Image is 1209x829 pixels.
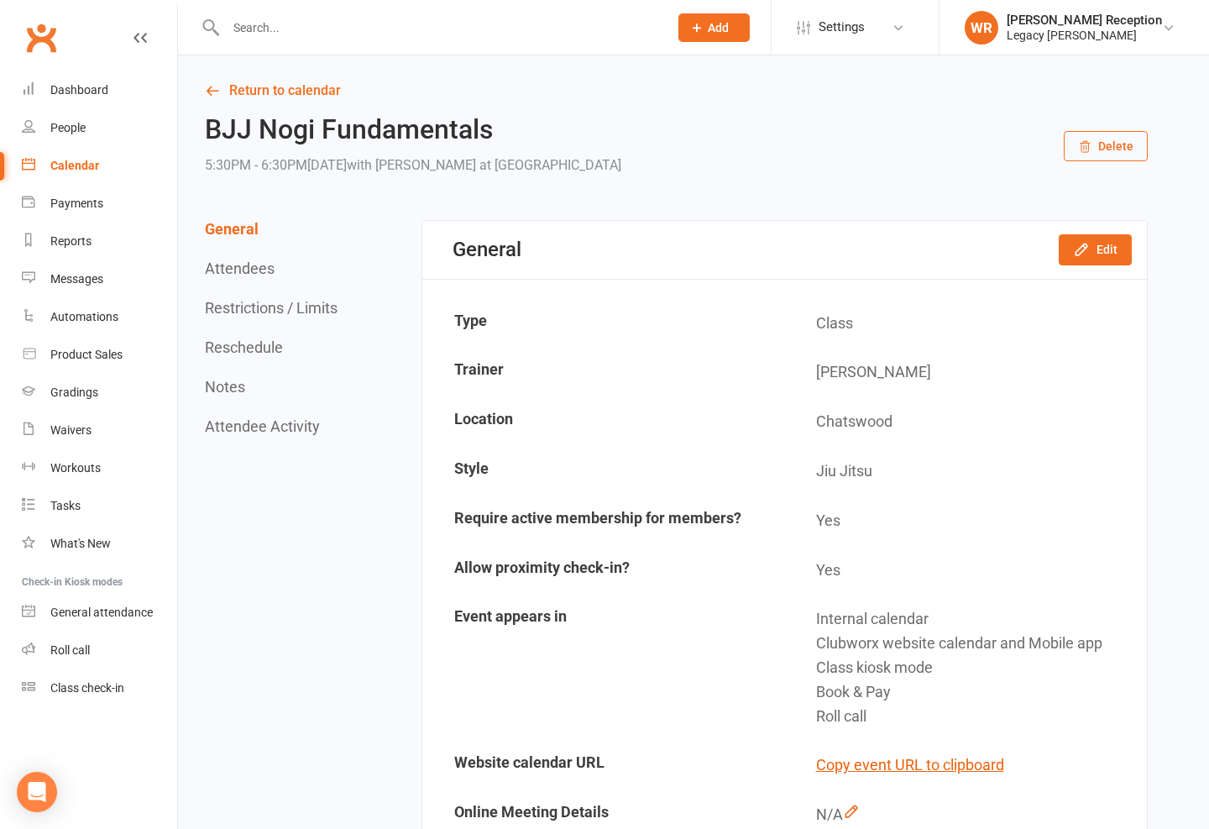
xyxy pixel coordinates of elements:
[819,8,865,46] span: Settings
[50,159,99,172] div: Calendar
[424,398,784,446] td: Location
[22,412,177,449] a: Waivers
[50,234,92,248] div: Reports
[1064,131,1148,161] button: Delete
[424,547,784,595] td: Allow proximity check-in?
[708,21,729,34] span: Add
[816,632,1134,656] div: Clubworx website calendar and Mobile app
[50,272,103,286] div: Messages
[221,16,657,39] input: Search...
[50,643,90,657] div: Roll call
[424,742,784,790] td: Website calendar URL
[205,260,275,277] button: Attendees
[22,109,177,147] a: People
[1007,28,1162,43] div: Legacy [PERSON_NAME]
[453,238,521,261] div: General
[22,632,177,669] a: Roll call
[816,705,1134,729] div: Roll call
[786,448,1146,496] td: Jiu Jitsu
[22,487,177,525] a: Tasks
[22,71,177,109] a: Dashboard
[22,336,177,374] a: Product Sales
[965,11,998,45] div: WR
[816,803,1134,827] div: N/A
[205,299,338,317] button: Restrictions / Limits
[50,606,153,619] div: General attendance
[22,260,177,298] a: Messages
[205,115,621,144] h2: BJJ Nogi Fundamentals
[22,525,177,563] a: What's New
[816,607,1134,632] div: Internal calendar
[1007,13,1162,28] div: [PERSON_NAME] Reception
[786,398,1146,446] td: Chatswood
[678,13,750,42] button: Add
[17,772,57,812] div: Open Intercom Messenger
[1059,234,1132,265] button: Edit
[816,753,1004,778] button: Copy event URL to clipboard
[205,154,621,177] div: 5:30PM - 6:30PM[DATE]
[20,17,62,59] a: Clubworx
[205,220,259,238] button: General
[205,417,320,435] button: Attendee Activity
[22,449,177,487] a: Workouts
[347,157,476,173] span: with [PERSON_NAME]
[50,681,124,695] div: Class check-in
[786,349,1146,396] td: [PERSON_NAME]
[424,448,784,496] td: Style
[50,499,81,512] div: Tasks
[479,157,621,173] span: at [GEOGRAPHIC_DATA]
[22,594,177,632] a: General attendance kiosk mode
[50,348,123,361] div: Product Sales
[22,298,177,336] a: Automations
[424,596,784,740] td: Event appears in
[50,197,103,210] div: Payments
[22,669,177,707] a: Class kiosk mode
[50,537,111,550] div: What's New
[50,423,92,437] div: Waivers
[50,461,101,475] div: Workouts
[22,185,177,223] a: Payments
[816,656,1134,680] div: Class kiosk mode
[22,147,177,185] a: Calendar
[50,386,98,399] div: Gradings
[786,300,1146,348] td: Class
[786,497,1146,545] td: Yes
[205,378,245,396] button: Notes
[22,374,177,412] a: Gradings
[424,300,784,348] td: Type
[205,338,283,356] button: Reschedule
[816,680,1134,705] div: Book & Pay
[786,547,1146,595] td: Yes
[205,79,1148,102] a: Return to calendar
[50,83,108,97] div: Dashboard
[424,349,784,396] td: Trainer
[22,223,177,260] a: Reports
[50,121,86,134] div: People
[424,497,784,545] td: Require active membership for members?
[50,310,118,323] div: Automations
